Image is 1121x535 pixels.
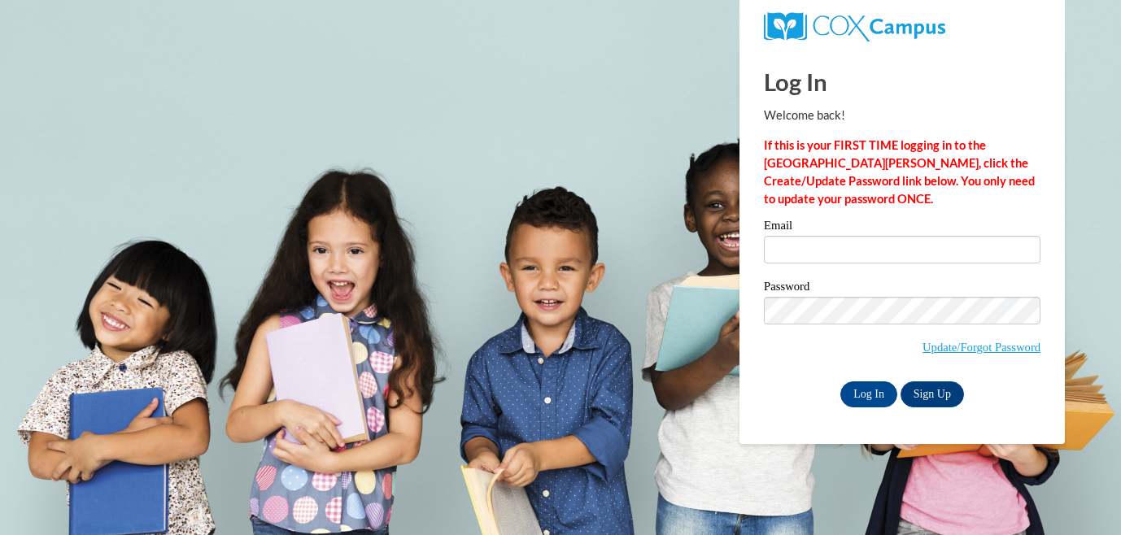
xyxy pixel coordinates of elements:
input: Log In [840,381,897,407]
a: COX Campus [764,19,945,33]
strong: If this is your FIRST TIME logging in to the [GEOGRAPHIC_DATA][PERSON_NAME], click the Create/Upd... [764,138,1035,206]
img: COX Campus [764,12,945,41]
a: Update/Forgot Password [923,341,1040,354]
label: Email [764,220,1040,236]
h1: Log In [764,65,1040,98]
label: Password [764,281,1040,297]
p: Welcome back! [764,107,1040,124]
a: Sign Up [901,381,964,407]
